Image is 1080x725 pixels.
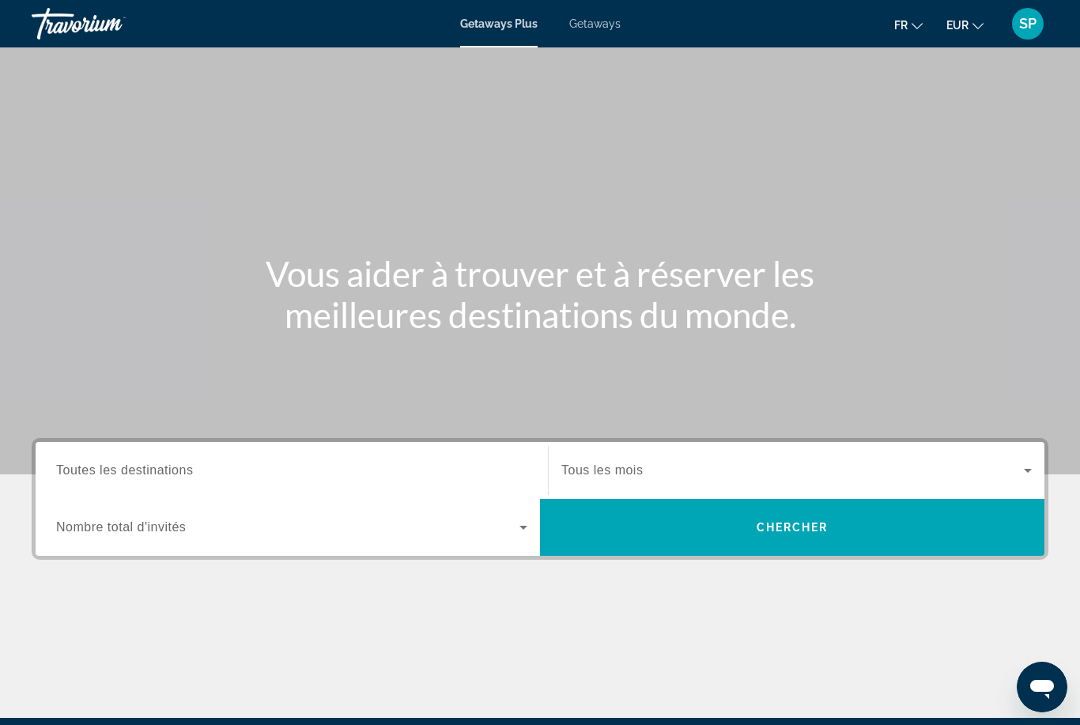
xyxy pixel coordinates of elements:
[894,13,923,36] button: Change language
[1007,7,1048,40] button: User Menu
[56,463,193,477] span: Toutes les destinations
[460,17,538,30] a: Getaways Plus
[894,19,908,32] span: fr
[56,462,527,481] input: Select destination
[561,463,643,477] span: Tous les mois
[1017,662,1067,712] iframe: Bouton de lancement de la fenêtre de messagerie
[569,17,621,30] a: Getaways
[244,253,836,335] h1: Vous aider à trouver et à réserver les meilleures destinations du monde.
[32,3,190,44] a: Travorium
[1019,16,1037,32] span: SP
[946,13,984,36] button: Change currency
[757,521,829,534] span: Chercher
[36,442,1044,556] div: Search widget
[946,19,969,32] span: EUR
[540,499,1044,556] button: Search
[56,520,186,534] span: Nombre total d'invités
